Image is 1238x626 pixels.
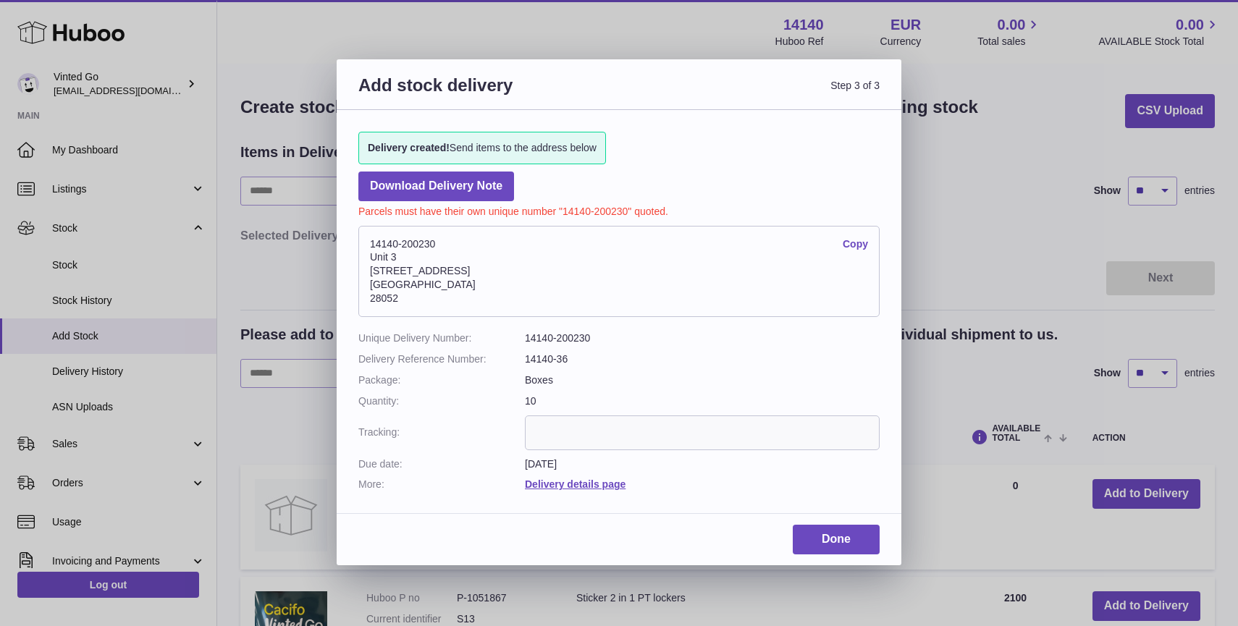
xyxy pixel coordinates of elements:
dd: [DATE] [525,457,880,471]
a: Copy [843,237,868,251]
dt: Unique Delivery Number: [358,331,525,345]
span: Send items to the address below [368,141,597,155]
dt: Quantity: [358,394,525,408]
strong: Delivery created! [368,142,450,153]
span: Step 3 of 3 [619,74,880,114]
dt: Due date: [358,457,525,471]
a: Done [793,525,880,554]
dd: 14140-200230 [525,331,880,345]
h3: Add stock delivery [358,74,619,114]
dt: Delivery Reference Number: [358,352,525,366]
dt: More: [358,478,525,491]
p: Parcels must have their own unique number "14140-200230" quoted. [358,201,880,219]
dd: Boxes [525,373,880,387]
address: 14140-200230 Unit 3 [STREET_ADDRESS] [GEOGRAPHIC_DATA] 28052 [358,226,880,317]
dd: 10 [525,394,880,408]
a: Delivery details page [525,478,626,490]
dd: 14140-36 [525,352,880,366]
dt: Package: [358,373,525,387]
a: Download Delivery Note [358,172,514,201]
dt: Tracking: [358,415,525,450]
